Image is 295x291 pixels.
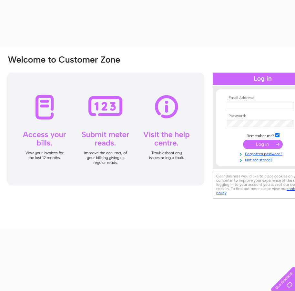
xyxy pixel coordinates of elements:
input: Submit [243,140,283,149]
